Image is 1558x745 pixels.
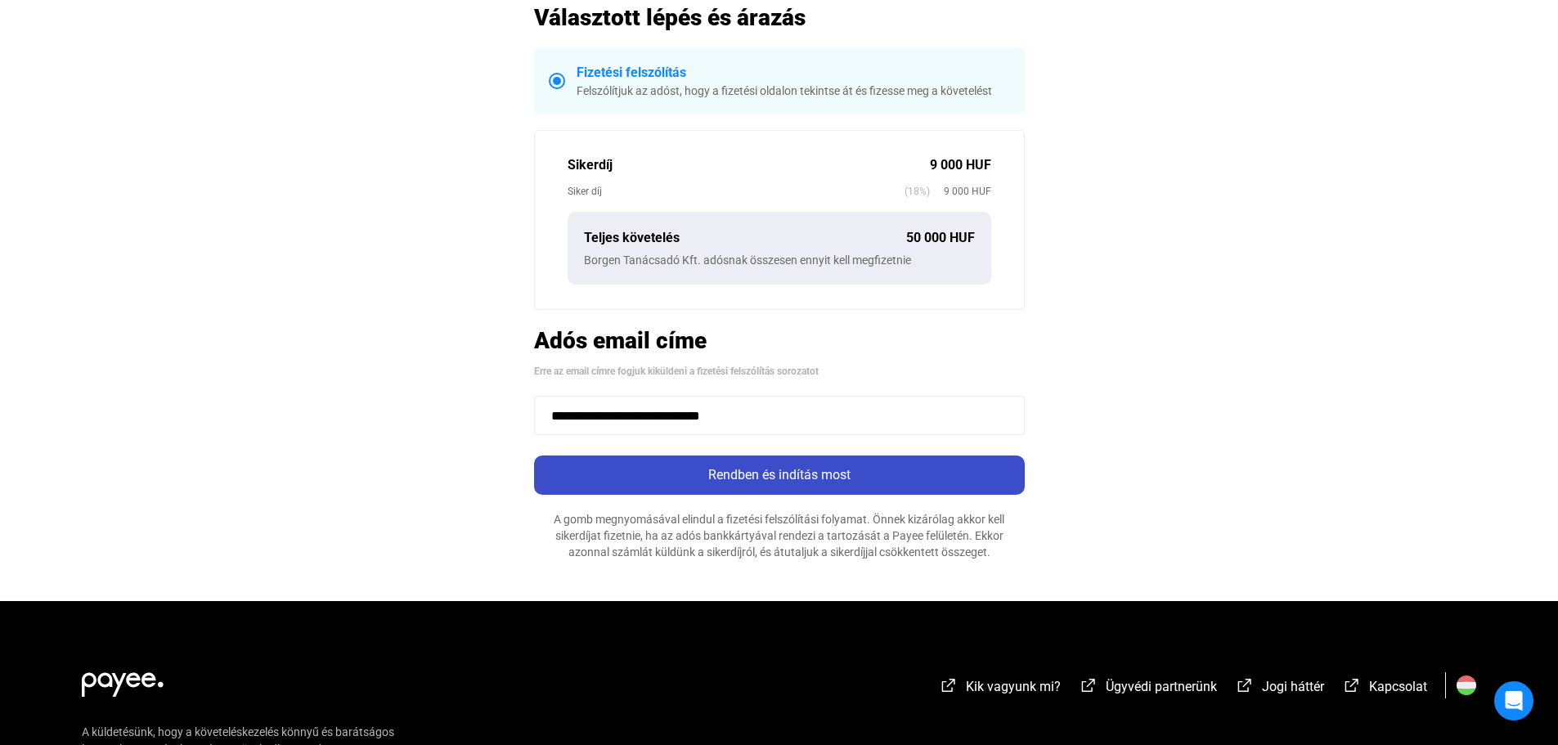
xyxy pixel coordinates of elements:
span: Kapcsolat [1369,679,1427,694]
div: Siker díj [568,183,905,200]
a: external-link-whiteKik vagyunk mi? [939,681,1061,697]
h2: Adós email címe [534,326,1025,355]
img: white-payee-white-dot.svg [82,663,164,697]
div: Felszólítjuk az adóst, hogy a fizetési oldalon tekintse át és fizesse meg a követelést [577,83,1010,99]
span: Jogi háttér [1262,679,1324,694]
div: 9 000 HUF [930,155,991,175]
div: A gomb megnyomásával elindul a fizetési felszólítási folyamat. Önnek kizárólag akkor kell sikerdí... [534,511,1025,560]
div: Erre az email címre fogjuk kiküldeni a fizetési felszólítás sorozatot [534,363,1025,379]
img: external-link-white [1235,677,1255,693]
img: external-link-white [939,677,959,693]
div: 50 000 HUF [906,228,975,248]
a: external-link-whiteKapcsolat [1342,681,1427,697]
div: Teljes követelés [584,228,906,248]
img: external-link-white [1079,677,1098,693]
a: external-link-whiteJogi háttér [1235,681,1324,697]
a: external-link-whiteÜgyvédi partnerünk [1079,681,1217,697]
h2: Választott lépés és árazás [534,3,1025,32]
span: Ügyvédi partnerünk [1106,679,1217,694]
button: Rendben és indítás most [534,456,1025,495]
div: Fizetési felszólítás [577,63,1010,83]
img: external-link-white [1342,677,1362,693]
div: Open Intercom Messenger [1494,681,1533,720]
div: Borgen Tanácsadó Kft. adósnak összesen ennyit kell megfizetnie [584,252,975,268]
span: (18%) [905,183,930,200]
div: Sikerdíj [568,155,930,175]
div: Rendben és indítás most [539,465,1020,485]
span: 9 000 HUF [930,183,991,200]
img: HU.svg [1457,675,1476,695]
span: Kik vagyunk mi? [966,679,1061,694]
